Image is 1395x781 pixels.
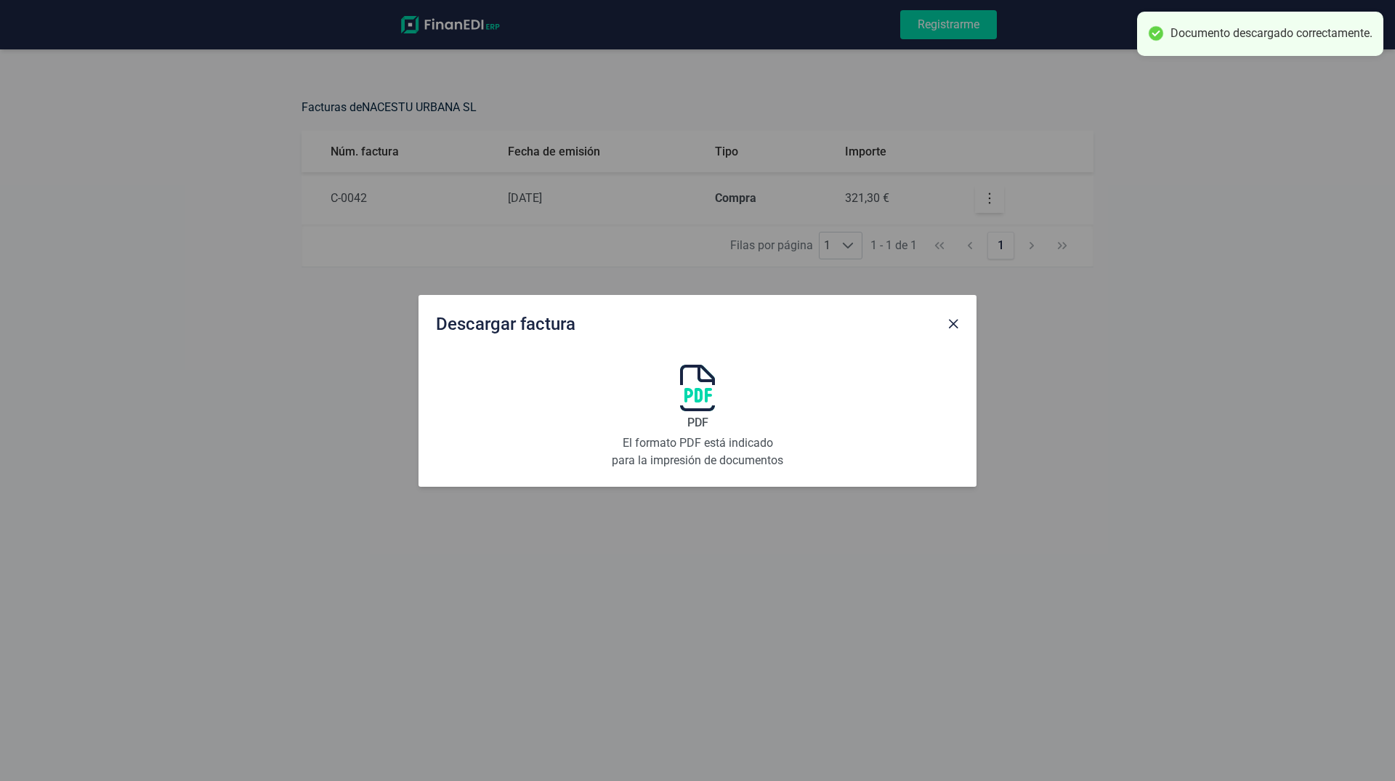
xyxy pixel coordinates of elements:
img: document-icon [680,365,715,411]
div: Documento descargado correctamente. [1170,26,1372,41]
span: PDF [687,414,708,432]
p: El formato PDF está indicado para la impresión de documentos [610,434,785,469]
div: Descargar factura [430,307,942,336]
button: Close [942,312,965,336]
